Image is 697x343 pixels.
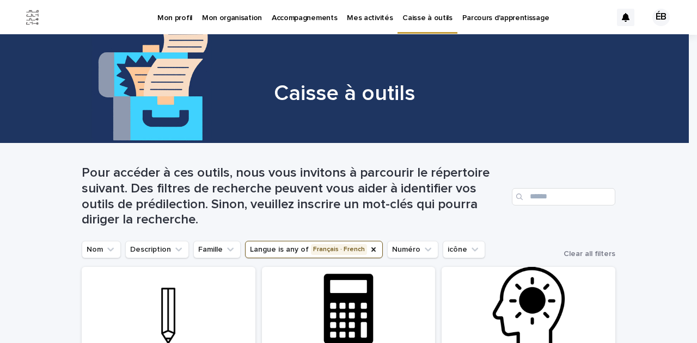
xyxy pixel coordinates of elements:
[387,241,438,258] button: Numéro
[555,250,615,258] button: Clear all filters
[245,241,383,258] button: Langue
[193,241,241,258] button: Famille
[125,241,189,258] button: Description
[512,188,615,205] input: Search
[22,7,44,28] img: Jx8JiDZqSLW7pnA6nIo1
[82,241,121,258] button: Nom
[564,250,615,258] span: Clear all filters
[443,241,485,258] button: icône
[77,80,611,107] h1: Caisse à outils
[82,165,508,228] h1: Pour accéder à ces outils, nous vous invitons à parcourir le répertoire suivant. Des filtres de r...
[652,9,670,26] div: ÉB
